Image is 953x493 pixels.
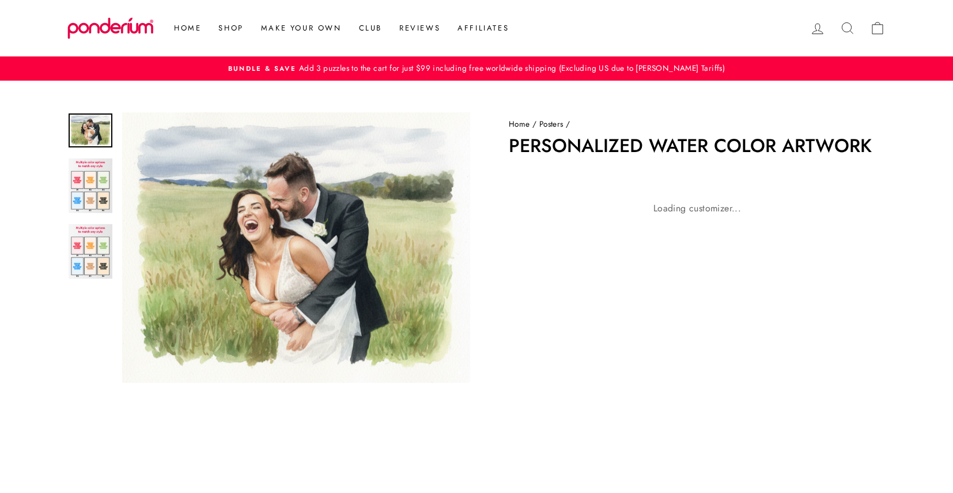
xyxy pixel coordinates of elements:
span: Add 3 puzzles to the cart for just $99 including free worldwide shipping (Excluding US due to [PE... [296,62,725,74]
a: Club [350,18,391,39]
a: Make Your Own [252,18,350,39]
span: / [566,118,570,130]
a: Shop [210,18,252,39]
nav: breadcrumbs [509,118,886,131]
a: Home [165,18,210,39]
img: Ponderium [67,17,154,39]
a: Reviews [391,18,449,39]
div: Loading customizer... [509,178,886,239]
span: Bundle & Save [228,64,296,73]
a: Affiliates [449,18,517,39]
h1: Personalized Water Color Artwork [509,136,886,155]
a: Home [509,118,530,130]
span: / [532,118,536,130]
ul: Primary [160,18,517,39]
a: Posters [539,118,564,130]
img: Personalized Water Color Artwork [69,224,112,279]
img: Personalized Water Color Artwork [69,158,112,213]
a: Bundle & SaveAdd 3 puzzles to the cart for just $99 including free worldwide shipping (Excluding ... [70,62,883,75]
